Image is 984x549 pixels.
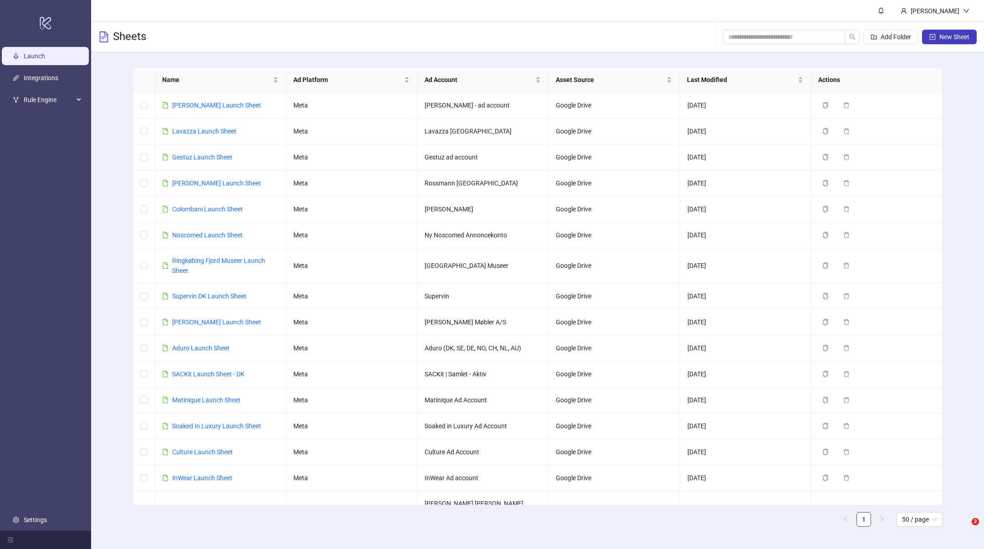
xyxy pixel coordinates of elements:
[24,91,74,109] span: Rule Engine
[822,371,829,377] span: copy
[879,516,885,522] span: right
[680,170,811,196] td: [DATE]
[286,491,417,526] td: Meta
[838,512,853,527] button: left
[286,222,417,248] td: Meta
[849,34,856,40] span: search
[417,118,548,144] td: Lavazza [GEOGRAPHIC_DATA]
[878,7,884,14] span: bell
[680,283,811,309] td: [DATE]
[417,387,548,413] td: Matinique Ad Account
[875,512,889,527] button: right
[286,118,417,144] td: Meta
[417,196,548,222] td: [PERSON_NAME]
[162,371,169,377] span: file
[680,439,811,465] td: [DATE]
[953,518,975,540] iframe: Intercom live chat
[417,92,548,118] td: [PERSON_NAME] - ad account
[822,345,829,351] span: copy
[687,75,796,85] span: Last Modified
[286,413,417,439] td: Meta
[680,144,811,170] td: [DATE]
[680,222,811,248] td: [DATE]
[822,102,829,108] span: copy
[162,206,169,212] span: file
[843,154,850,160] span: delete
[843,397,850,403] span: delete
[286,361,417,387] td: Meta
[548,283,680,309] td: Google Drive
[417,170,548,196] td: Rossmann [GEOGRAPHIC_DATA]
[162,475,169,481] span: file
[863,30,918,44] button: Add Folder
[822,128,829,134] span: copy
[843,449,850,455] span: delete
[162,180,169,186] span: file
[822,449,829,455] span: copy
[286,309,417,335] td: Meta
[162,345,169,351] span: file
[417,248,548,283] td: [GEOGRAPHIC_DATA] Museer
[680,465,811,491] td: [DATE]
[843,293,850,299] span: delete
[417,361,548,387] td: SACKit | Samlet - Aktiv
[680,92,811,118] td: [DATE]
[172,180,261,187] a: [PERSON_NAME] Launch Sheet
[680,361,811,387] td: [DATE]
[548,92,680,118] td: Google Drive
[13,97,19,103] span: fork
[922,30,977,44] button: New Sheet
[871,34,877,40] span: folder-add
[172,422,261,430] a: Soaked In Luxury Launch Sheet
[548,309,680,335] td: Google Drive
[162,128,169,134] span: file
[286,283,417,309] td: Meta
[417,491,548,526] td: [PERSON_NAME] [PERSON_NAME] annoncekonto
[417,67,548,92] th: Ad Account
[286,144,417,170] td: Meta
[172,474,232,482] a: InWear Launch Sheet
[929,34,936,40] span: plus-square
[875,512,889,527] li: Next Page
[843,475,850,481] span: delete
[680,118,811,144] td: [DATE]
[822,180,829,186] span: copy
[286,92,417,118] td: Meta
[417,283,548,309] td: Supervin
[172,396,241,404] a: Matinique Launch Sheet
[417,309,548,335] td: [PERSON_NAME] Møbler A/S
[162,154,169,160] span: file
[98,31,109,42] span: file-text
[286,335,417,361] td: Meta
[548,439,680,465] td: Google Drive
[548,196,680,222] td: Google Drive
[972,518,979,525] span: 2
[822,232,829,238] span: copy
[548,387,680,413] td: Google Drive
[822,423,829,429] span: copy
[843,423,850,429] span: delete
[822,206,829,212] span: copy
[162,232,169,238] span: file
[680,387,811,413] td: [DATE]
[172,318,261,326] a: [PERSON_NAME] Launch Sheet
[856,512,871,527] li: 1
[939,33,969,41] span: New Sheet
[162,75,271,85] span: Name
[838,512,853,527] li: Previous Page
[162,423,169,429] span: file
[822,397,829,403] span: copy
[417,439,548,465] td: Culture Ad Account
[843,206,850,212] span: delete
[822,293,829,299] span: copy
[172,231,243,239] a: Noscomed Launch Sheet
[902,513,937,526] span: 50 / page
[7,537,14,543] span: menu-fold
[680,67,811,92] th: Last Modified
[548,67,680,92] th: Asset Source
[811,67,942,92] th: Actions
[417,144,548,170] td: Gestuz ad account
[286,196,417,222] td: Meta
[172,292,246,300] a: Supervin DK Launch Sheet
[548,118,680,144] td: Google Drive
